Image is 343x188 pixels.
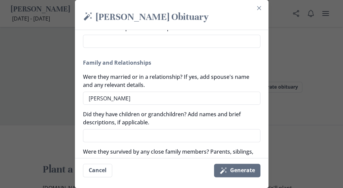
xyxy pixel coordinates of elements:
[83,148,256,164] label: Were they survived by any close family members? Parents, siblings, etc.
[83,92,260,105] textarea: [PERSON_NAME]
[83,73,256,89] label: Were they married or in a relationship? If yes, add spouse's name and any relevant details.
[214,164,260,177] button: Generate
[83,11,260,24] h2: [PERSON_NAME] Obituary
[254,3,264,13] button: Close
[83,110,256,126] label: Did they have children or grandchildren? Add names and brief descriptions, if applicable.
[83,164,112,177] button: Cancel
[83,59,260,67] h2: Family and Relationships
